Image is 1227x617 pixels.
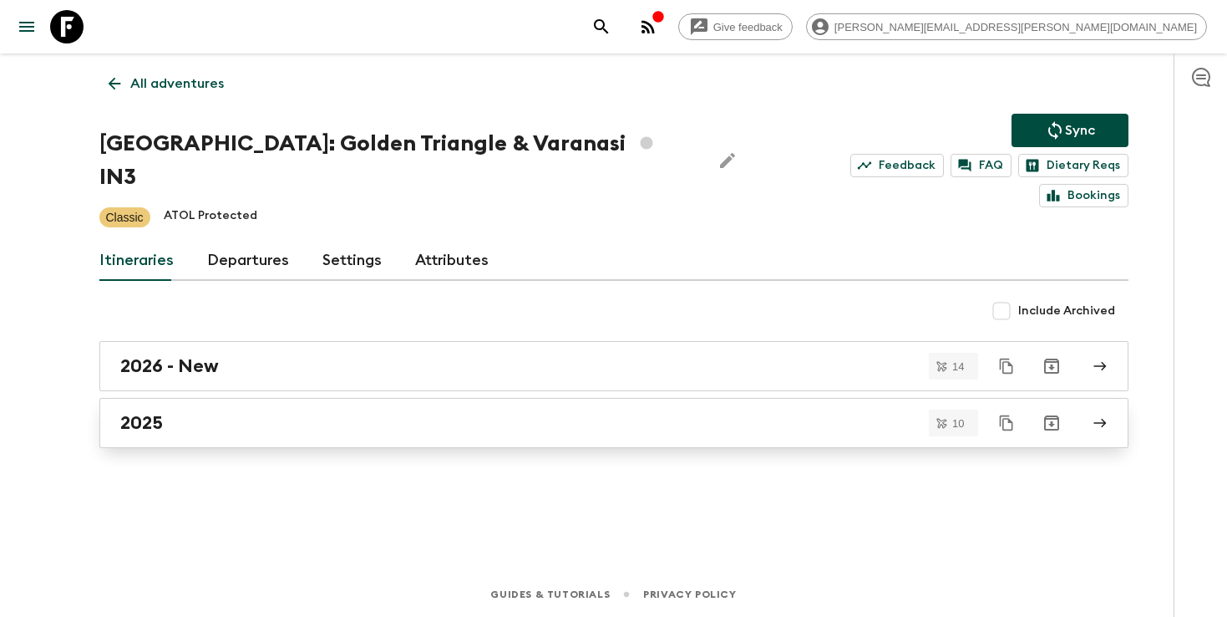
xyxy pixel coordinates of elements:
[942,418,974,429] span: 10
[1039,184,1128,207] a: Bookings
[207,241,289,281] a: Departures
[1035,349,1068,383] button: Archive
[99,67,233,100] a: All adventures
[704,21,792,33] span: Give feedback
[850,154,944,177] a: Feedback
[99,127,697,194] h1: [GEOGRAPHIC_DATA]: Golden Triangle & Varanasi IN3
[106,209,144,226] p: Classic
[1018,303,1115,319] span: Include Archived
[164,207,257,227] p: ATOL Protected
[1012,114,1128,147] button: Sync adventure departures to the booking engine
[99,241,174,281] a: Itineraries
[678,13,793,40] a: Give feedback
[120,355,219,377] h2: 2026 - New
[120,412,163,434] h2: 2025
[585,10,618,43] button: search adventures
[1035,406,1068,440] button: Archive
[322,241,382,281] a: Settings
[1018,154,1128,177] a: Dietary Reqs
[991,351,1022,381] button: Duplicate
[951,154,1012,177] a: FAQ
[942,361,974,372] span: 14
[991,408,1022,438] button: Duplicate
[711,127,744,194] button: Edit Adventure Title
[99,341,1128,391] a: 2026 - New
[10,10,43,43] button: menu
[643,585,736,604] a: Privacy Policy
[415,241,489,281] a: Attributes
[130,74,224,94] p: All adventures
[99,398,1128,448] a: 2025
[1065,120,1095,140] p: Sync
[825,21,1206,33] span: [PERSON_NAME][EMAIL_ADDRESS][PERSON_NAME][DOMAIN_NAME]
[490,585,610,604] a: Guides & Tutorials
[806,13,1207,40] div: [PERSON_NAME][EMAIL_ADDRESS][PERSON_NAME][DOMAIN_NAME]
